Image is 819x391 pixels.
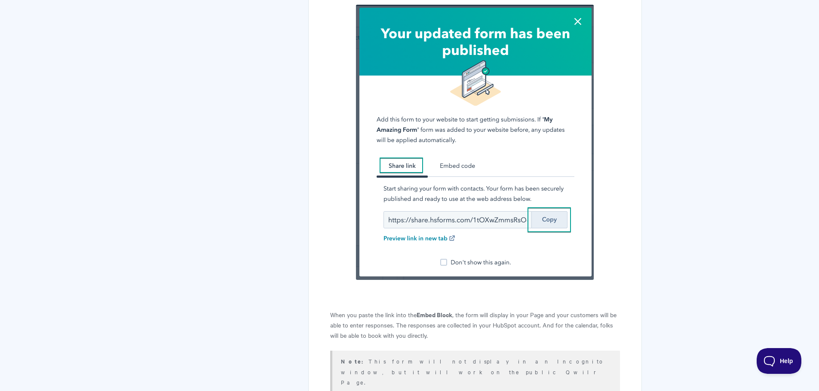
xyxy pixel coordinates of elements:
b: Embed Block [417,310,452,319]
p: This form will not display in an Incognito window, but it will work on the public Qwilr Page. [341,356,609,387]
iframe: Toggle Customer Support [757,348,802,374]
img: file-LkDSTNCpct.png [356,4,594,280]
p: When you paste the link into the , the form will display in your Page and your customers will be ... [330,309,620,340]
strong: Note: [341,357,368,365]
